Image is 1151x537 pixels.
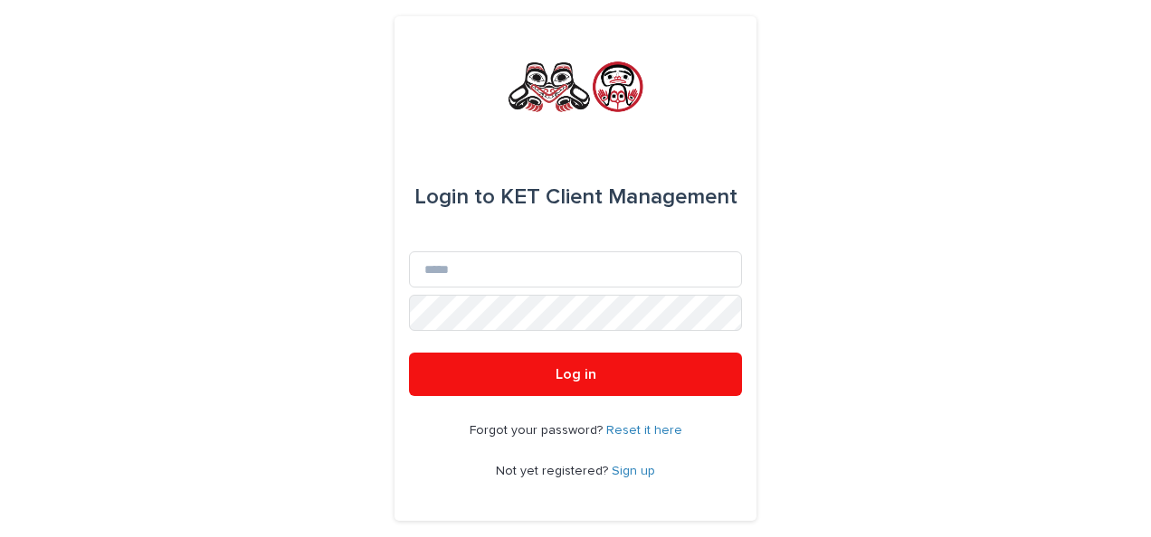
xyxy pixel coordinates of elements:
span: Forgot your password? [470,424,606,437]
a: Reset it here [606,424,682,437]
a: Sign up [612,465,655,477]
div: KET Client Management [414,172,737,222]
button: Log in [409,353,742,396]
span: Log in [556,367,596,382]
img: rNyI97lYS1uoOg9yXW8k [506,60,645,114]
span: Not yet registered? [496,465,612,477]
span: Login to [414,186,495,208]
